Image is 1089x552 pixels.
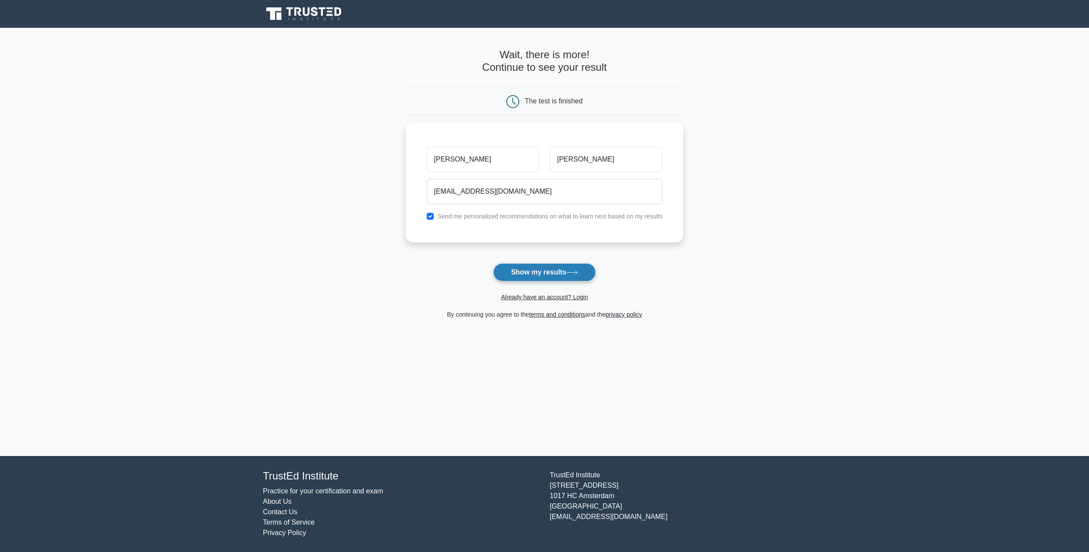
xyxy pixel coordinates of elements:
[263,487,383,495] a: Practice for your certification and exam
[427,179,663,204] input: Email
[263,508,297,516] a: Contact Us
[525,97,583,105] div: The test is finished
[606,311,642,318] a: privacy policy
[263,519,315,526] a: Terms of Service
[263,529,306,536] a: Privacy Policy
[550,147,662,172] input: Last name
[544,470,831,538] div: TrustEd Institute [STREET_ADDRESS] 1017 HC Amsterdam [GEOGRAPHIC_DATA] [EMAIL_ADDRESS][DOMAIN_NAME]
[401,309,689,320] div: By continuing you agree to the and the
[263,470,539,483] h4: TrustEd Institute
[406,49,684,74] h4: Wait, there is more! Continue to see your result
[263,498,292,505] a: About Us
[438,213,663,220] label: Send me personalized recommendations on what to learn next based on my results
[529,311,585,318] a: terms and conditions
[427,147,539,172] input: First name
[501,294,588,301] a: Already have an account? Login
[493,263,596,281] button: Show my results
